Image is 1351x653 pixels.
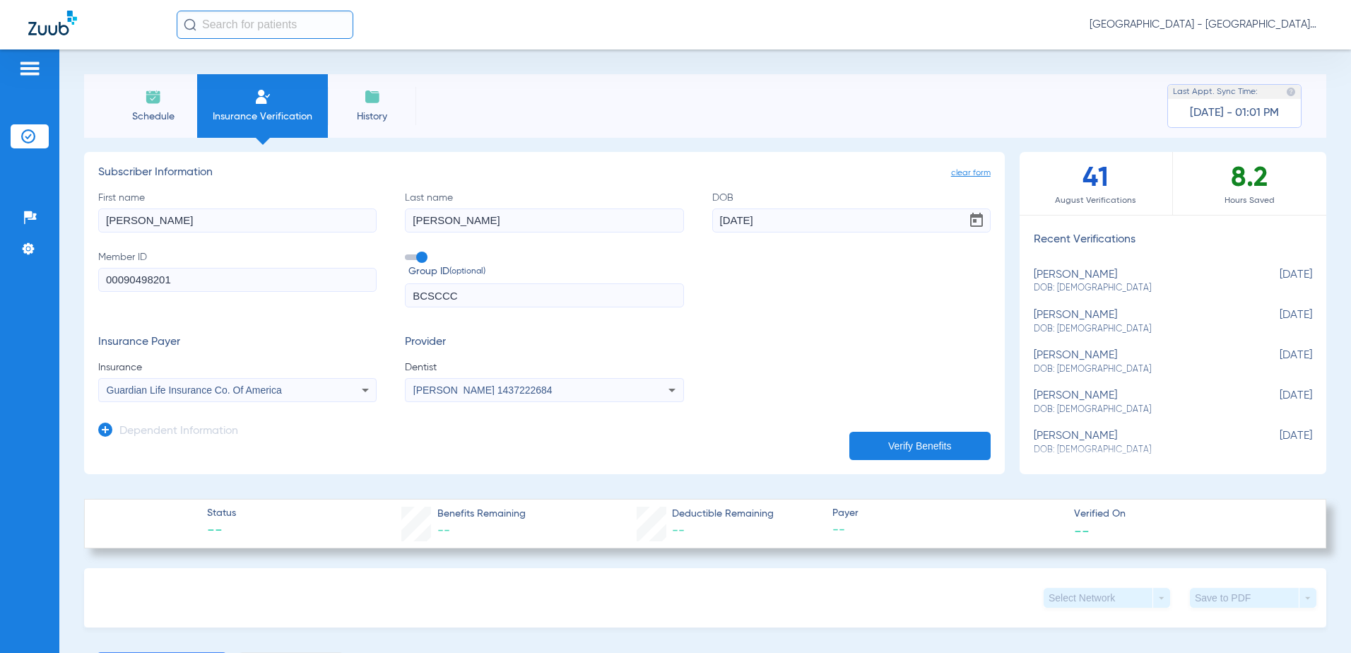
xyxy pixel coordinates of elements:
span: -- [1074,523,1090,538]
iframe: Chat Widget [1280,585,1351,653]
h3: Insurance Payer [98,336,377,350]
span: August Verifications [1020,194,1172,208]
input: DOBOpen calendar [712,208,991,233]
span: [DATE] [1241,389,1312,416]
label: Member ID [98,250,377,308]
span: Payer [832,506,1062,521]
span: -- [437,524,450,537]
div: 8.2 [1173,152,1326,215]
button: Open calendar [962,206,991,235]
h3: Subscriber Information [98,166,991,180]
input: Member ID [98,268,377,292]
span: Insurance [98,360,377,375]
label: First name [98,191,377,233]
div: [PERSON_NAME] [1034,269,1241,295]
h3: Dependent Information [119,425,238,439]
div: [PERSON_NAME] [1034,389,1241,416]
span: DOB: [DEMOGRAPHIC_DATA] [1034,323,1241,336]
span: [PERSON_NAME] 1437222684 [413,384,553,396]
span: Hours Saved [1173,194,1326,208]
span: DOB: [DEMOGRAPHIC_DATA] [1034,282,1241,295]
span: DOB: [DEMOGRAPHIC_DATA] [1034,404,1241,416]
span: -- [207,522,236,541]
span: [DATE] [1241,309,1312,335]
span: [DATE] - 01:01 PM [1190,106,1279,120]
span: Dentist [405,360,683,375]
span: [DATE] [1241,349,1312,375]
span: Benefits Remaining [437,507,526,522]
span: Deductible Remaining [672,507,774,522]
img: Manual Insurance Verification [254,88,271,105]
div: 41 [1020,152,1173,215]
input: Search for patients [177,11,353,39]
div: [PERSON_NAME] [1034,349,1241,375]
span: DOB: [DEMOGRAPHIC_DATA] [1034,363,1241,376]
span: Verified On [1074,507,1304,522]
span: DOB: [DEMOGRAPHIC_DATA] [1034,444,1241,457]
button: Verify Benefits [849,432,991,460]
span: clear form [951,166,991,180]
img: Zuub Logo [28,11,77,35]
div: [PERSON_NAME] [1034,309,1241,335]
span: Group ID [408,264,683,279]
span: History [338,110,406,124]
img: Search Icon [184,18,196,31]
span: Last Appt. Sync Time: [1173,85,1258,99]
small: (optional) [449,264,485,279]
span: [DATE] [1241,269,1312,295]
span: [GEOGRAPHIC_DATA] - [GEOGRAPHIC_DATA] [1090,18,1323,32]
div: [PERSON_NAME] [1034,430,1241,456]
img: last sync help info [1286,87,1296,97]
span: Status [207,506,236,521]
img: hamburger-icon [18,60,41,77]
h3: Recent Verifications [1020,233,1326,247]
span: -- [672,524,685,537]
label: DOB [712,191,991,233]
span: Schedule [119,110,187,124]
label: Last name [405,191,683,233]
span: [DATE] [1241,430,1312,456]
img: Schedule [145,88,162,105]
input: Last name [405,208,683,233]
span: Insurance Verification [208,110,317,124]
img: History [364,88,381,105]
span: Guardian Life Insurance Co. Of America [107,384,282,396]
span: -- [832,522,1062,539]
input: First name [98,208,377,233]
h3: Provider [405,336,683,350]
